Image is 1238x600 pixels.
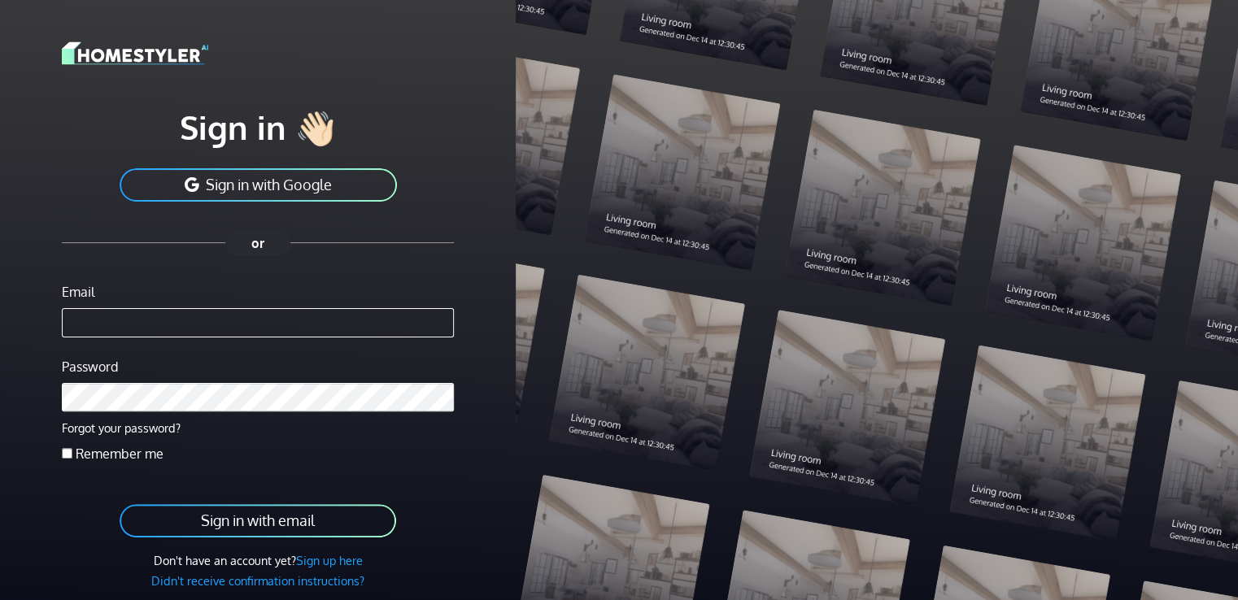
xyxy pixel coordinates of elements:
[62,39,208,67] img: logo-3de290ba35641baa71223ecac5eacb59cb85b4c7fdf211dc9aaecaaee71ea2f8.svg
[62,282,94,302] label: Email
[151,573,364,588] a: Didn't receive confirmation instructions?
[76,444,163,463] label: Remember me
[118,502,398,539] button: Sign in with email
[118,167,399,203] button: Sign in with Google
[62,107,454,147] h1: Sign in 👋🏻
[62,357,118,376] label: Password
[62,420,181,435] a: Forgot your password?
[62,552,454,570] div: Don't have an account yet?
[296,553,363,567] a: Sign up here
